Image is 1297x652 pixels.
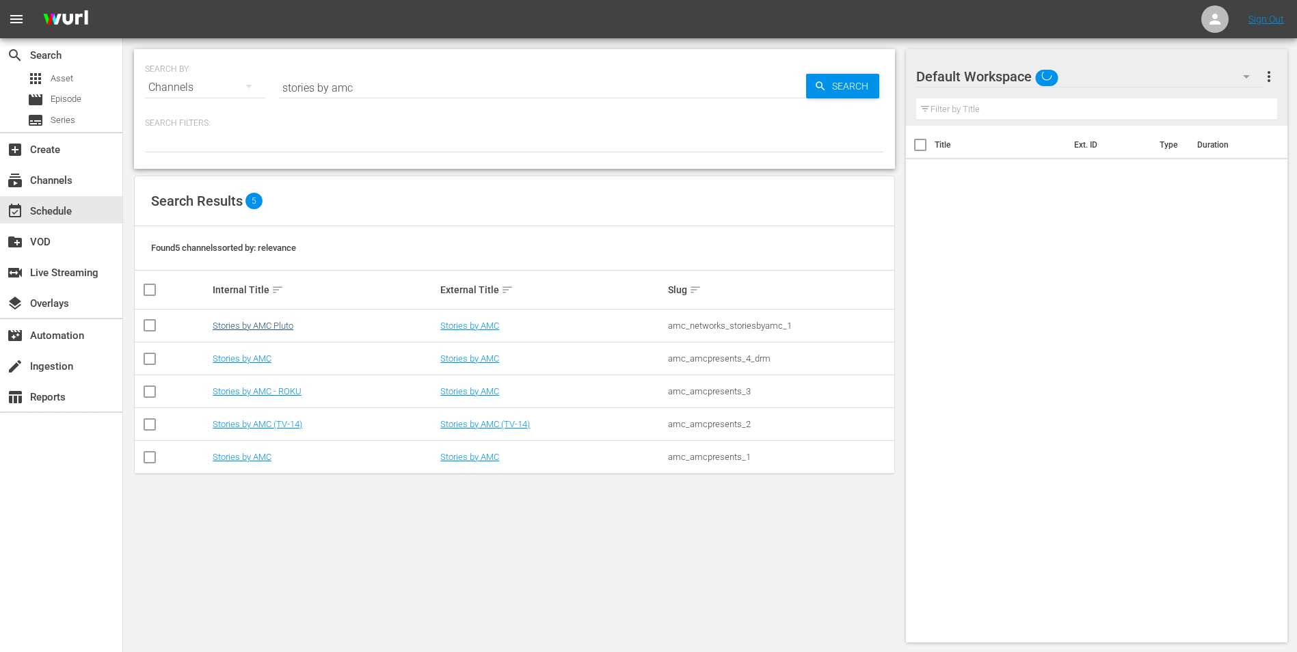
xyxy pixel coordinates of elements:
span: Asset [27,70,44,87]
span: more_vert [1261,68,1277,85]
a: Stories by AMC [213,452,271,462]
span: sort [689,284,701,296]
span: Episode [27,92,44,108]
span: Search Results [151,193,243,209]
a: Stories by AMC [440,353,499,364]
div: amc_amcpresents_4_drm [668,353,892,364]
p: Search Filters: [145,118,884,129]
div: External Title [440,282,664,298]
span: Asset [51,72,73,85]
button: more_vert [1261,60,1277,93]
span: Search [827,74,879,98]
span: Automation [7,327,23,344]
span: Channels [7,172,23,189]
a: Stories by AMC [213,353,271,364]
div: Channels [145,68,265,107]
div: amc_amcpresents_1 [668,452,892,462]
span: 5 [245,193,263,209]
span: Create [7,141,23,158]
div: Default Workspace [916,57,1263,96]
th: Duration [1189,126,1271,164]
span: Series [27,112,44,128]
div: amc_networks_storiesbyamc_1 [668,321,892,331]
a: Sign Out [1248,14,1284,25]
div: Internal Title [213,282,436,298]
span: Found 5 channels sorted by: relevance [151,243,296,253]
span: Reports [7,389,23,405]
span: sort [501,284,513,296]
th: Title [935,126,1066,164]
span: Schedule [7,203,23,219]
span: Ingestion [7,358,23,375]
button: Search [806,74,879,98]
span: Live Streaming [7,264,23,281]
span: menu [8,11,25,27]
div: Slug [668,282,892,298]
a: Stories by AMC Pluto [213,321,293,331]
span: sort [271,284,284,296]
img: ans4CAIJ8jUAAAAAAAAAAAAAAAAAAAAAAAAgQb4GAAAAAAAAAAAAAAAAAAAAAAAAJMjXAAAAAAAAAAAAAAAAAAAAAAAAgAT5G... [33,3,98,36]
th: Ext. ID [1066,126,1152,164]
div: amc_amcpresents_3 [668,386,892,396]
span: VOD [7,234,23,250]
span: Series [51,113,75,127]
span: Search [7,47,23,64]
a: Stories by AMC [440,452,499,462]
div: amc_amcpresents_2 [668,419,892,429]
a: Stories by AMC (TV-14) [213,419,302,429]
a: Stories by AMC [440,386,499,396]
th: Type [1151,126,1189,164]
a: Stories by AMC (TV-14) [440,419,530,429]
a: Stories by AMC [440,321,499,331]
span: Episode [51,92,81,106]
a: Stories by AMC - ROKU [213,386,302,396]
span: Overlays [7,295,23,312]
